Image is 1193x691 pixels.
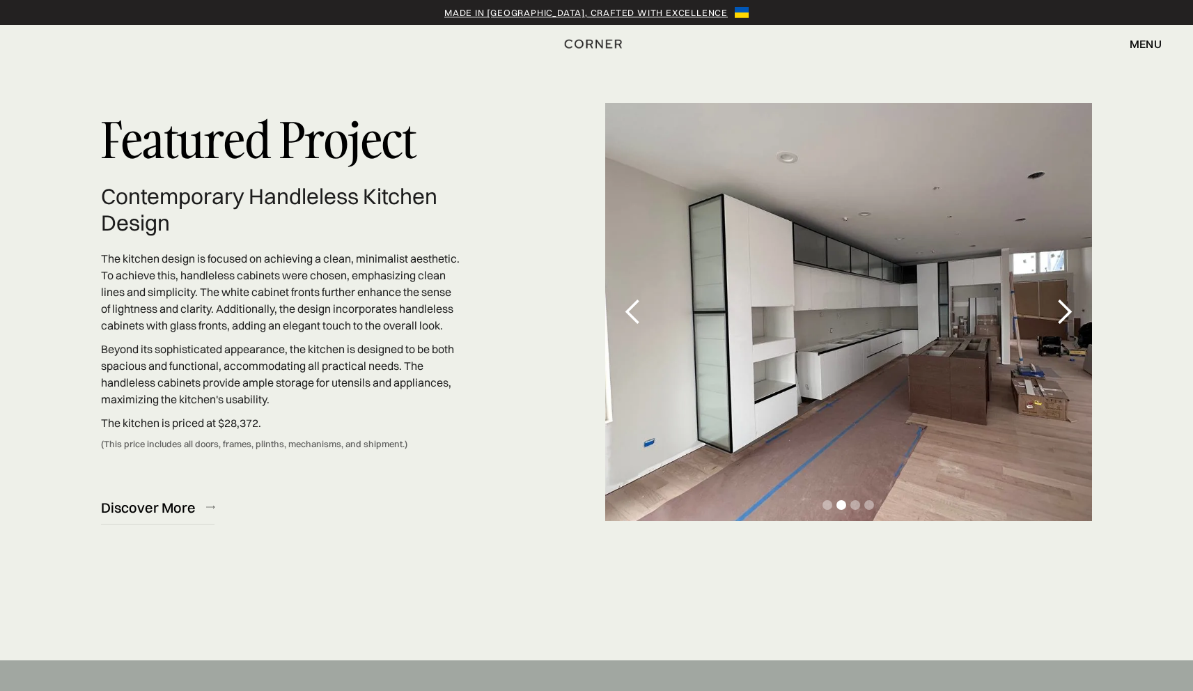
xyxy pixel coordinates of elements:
a: Discover More [101,490,215,525]
a: Made in [GEOGRAPHIC_DATA], crafted with excellence [444,6,728,20]
div: Discover More [101,498,196,517]
div: menu [1130,38,1162,49]
div: (This price includes all doors, frames, plinths, mechanisms, and shipment.) [101,438,407,463]
p: Featured Project [101,103,416,177]
h2: Contemporary Handleless Kitchen Design [101,183,460,236]
a: home [545,35,648,53]
div: Show slide 3 of 4 [850,500,860,510]
p: The kitchen design is focused on achieving a clean, minimalist aesthetic. To achieve this, handle... [101,250,460,334]
div: menu [1116,32,1162,56]
div: carousel [605,103,1093,521]
div: Show slide 2 of 4 [836,500,846,510]
div: next slide [1036,103,1092,521]
div: Show slide 1 of 4 [822,500,832,510]
div: Show slide 4 of 4 [864,500,874,510]
div: previous slide [605,103,661,521]
p: The kitchen is priced at $28,372. [101,414,460,431]
div: 2 of 4 [605,103,1093,521]
p: Beyond its sophisticated appearance, the kitchen is designed to be both spacious and functional, ... [101,341,460,407]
